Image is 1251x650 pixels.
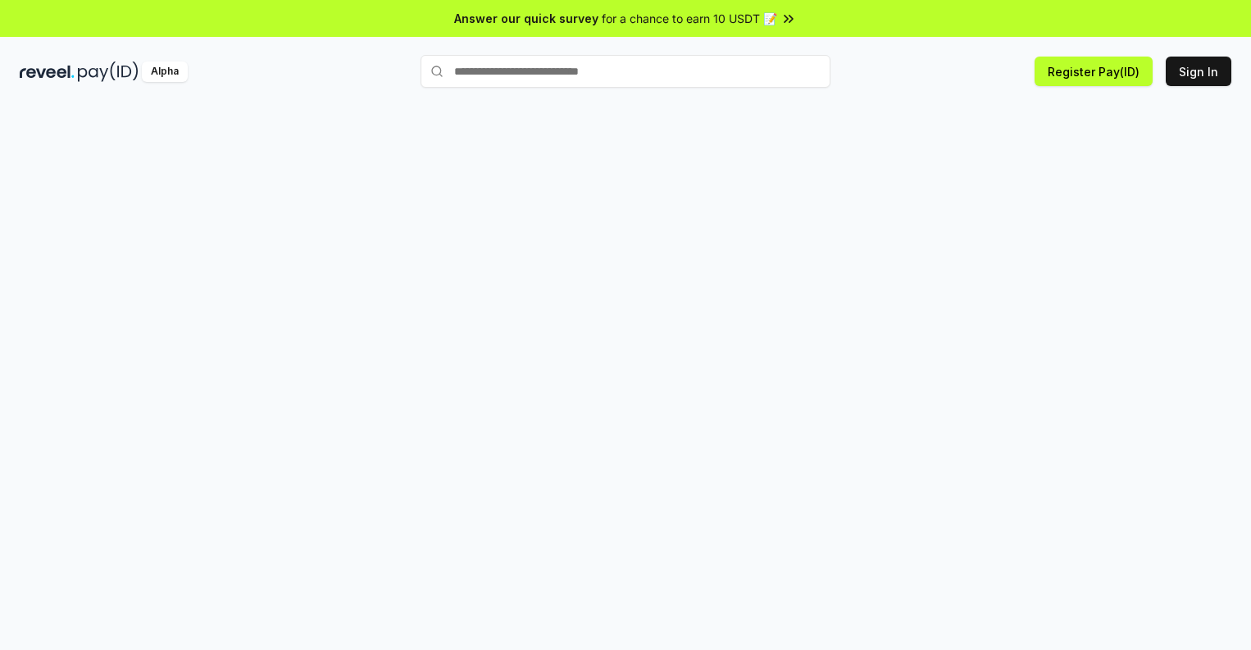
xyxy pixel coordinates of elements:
[20,61,75,82] img: reveel_dark
[454,10,598,27] span: Answer our quick survey
[1166,57,1231,86] button: Sign In
[78,61,139,82] img: pay_id
[142,61,188,82] div: Alpha
[1035,57,1153,86] button: Register Pay(ID)
[602,10,777,27] span: for a chance to earn 10 USDT 📝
